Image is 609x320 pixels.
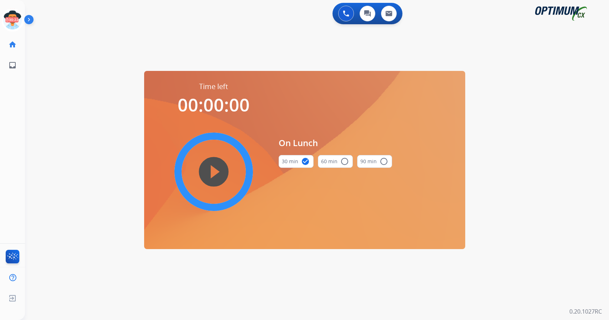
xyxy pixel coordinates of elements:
mat-icon: inbox [8,61,17,69]
span: On Lunch [279,136,392,149]
span: Time left [199,82,228,92]
mat-icon: check_circle [301,157,310,166]
button: 30 min [279,155,314,168]
mat-icon: radio_button_unchecked [340,157,349,166]
button: 90 min [357,155,392,168]
mat-icon: radio_button_unchecked [380,157,388,166]
button: 60 min [318,155,353,168]
mat-icon: play_circle_filled [209,167,218,176]
span: 00:00:00 [178,93,250,117]
mat-icon: home [8,40,17,49]
p: 0.20.1027RC [569,307,602,316]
